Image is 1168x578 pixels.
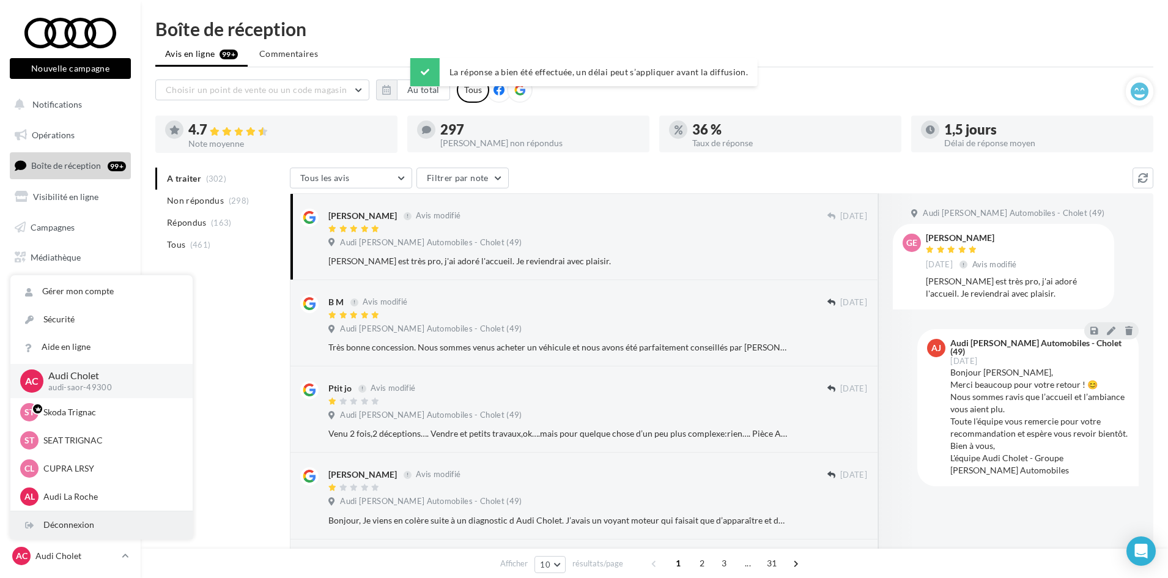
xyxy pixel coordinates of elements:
a: Sécurité [10,306,193,333]
div: 297 [440,123,640,136]
div: Audi [PERSON_NAME] Automobiles - Cholet (49) [950,339,1126,356]
span: Médiathèque [31,252,81,262]
p: Skoda Trignac [43,406,178,418]
div: [PERSON_NAME] [328,210,397,222]
span: Non répondus [167,195,224,207]
button: Au total [376,80,450,100]
div: Bonjour [PERSON_NAME], Merci beaucoup pour votre retour ! 😊 Nous sommes ravis que l’accueil et l’... [950,366,1129,476]
div: Ptit jo [328,382,352,395]
span: Avis modifié [363,297,407,307]
button: 10 [534,556,566,573]
span: Boîte de réception [31,160,101,171]
span: Audi [PERSON_NAME] Automobiles - Cholet (49) [340,324,522,335]
div: 4.7 [188,123,388,137]
div: Taux de réponse [692,139,892,147]
a: Campagnes [7,215,133,240]
div: [PERSON_NAME] est très pro, j'ai adoré l'accueil. Je reviendrai avec plaisir. [926,275,1104,300]
span: AC [25,374,39,388]
span: [DATE] [840,470,867,481]
span: Répondus [167,217,207,229]
a: Visibilité en ligne [7,184,133,210]
span: [DATE] [840,297,867,308]
span: [DATE] [926,259,953,270]
span: [DATE] [840,383,867,395]
button: Filtrer par note [416,168,509,188]
span: 10 [540,560,550,569]
span: 2 [692,554,712,573]
div: B M [328,296,344,308]
div: Déconnexion [10,511,193,539]
a: Opérations [7,122,133,148]
p: SEAT TRIGNAC [43,434,178,446]
span: Audi [PERSON_NAME] Automobiles - Cholet (49) [340,496,522,507]
span: Notifications [32,99,82,109]
span: [DATE] [950,357,977,365]
span: Commentaires [259,48,318,60]
span: Opérations [32,130,75,140]
a: PLV et print personnalisable [7,275,133,311]
div: Note moyenne [188,139,388,148]
div: [PERSON_NAME] non répondus [440,139,640,147]
div: La réponse a bien été effectuée, un délai peut s’appliquer avant la diffusion. [410,58,758,86]
a: Aide en ligne [10,333,193,361]
a: Gérer mon compte [10,278,193,305]
span: Campagnes [31,221,75,232]
span: Avis modifié [972,259,1017,269]
span: Audi [PERSON_NAME] Automobiles - Cholet (49) [923,208,1104,219]
span: AL [24,491,35,503]
div: 1,5 jours [944,123,1144,136]
span: ST [24,406,34,418]
span: AJ [931,342,941,354]
div: Open Intercom Messenger [1126,536,1156,566]
span: Avis modifié [416,211,460,221]
button: Nouvelle campagne [10,58,131,79]
button: Choisir un point de vente ou un code magasin [155,80,369,100]
span: Tous [167,239,185,251]
span: Afficher [500,558,528,569]
a: Médiathèque [7,245,133,270]
span: (461) [190,240,211,250]
p: audi-saor-49300 [48,382,173,393]
a: AC Audi Cholet [10,544,131,568]
div: 36 % [692,123,892,136]
span: résultats/page [572,558,623,569]
div: Très bonne concession. Nous sommes venus acheter un véhicule et nous avons été parfaitement conse... [328,341,788,354]
div: Boîte de réception [155,20,1153,38]
span: ... [738,554,758,573]
span: Visibilité en ligne [33,191,98,202]
span: Avis modifié [371,383,415,393]
div: [PERSON_NAME] [328,469,397,481]
span: GE [906,237,917,249]
a: Boîte de réception99+ [7,152,133,179]
p: Audi La Roche [43,491,178,503]
span: ST [24,434,34,446]
div: Délai de réponse moyen [944,139,1144,147]
span: Choisir un point de vente ou un code magasin [166,84,347,95]
div: 99+ [108,161,126,171]
span: Audi [PERSON_NAME] Automobiles - Cholet (49) [340,410,522,421]
div: [PERSON_NAME] est très pro, j'ai adoré l'accueil. Je reviendrai avec plaisir. [328,255,788,267]
span: (298) [229,196,249,206]
span: CL [24,462,34,475]
button: Au total [397,80,450,100]
div: Venu 2 fois,2 déceptions…. Vendre et petits travaux,ok….mais pour quelque chose d’un peu plus com... [328,428,788,440]
button: Tous les avis [290,168,412,188]
span: Audi [PERSON_NAME] Automobiles - Cholet (49) [340,237,522,248]
span: AC [16,550,28,562]
span: 1 [668,554,688,573]
span: Tous les avis [300,172,350,183]
span: 31 [762,554,782,573]
button: Notifications [7,92,128,117]
span: (163) [211,218,232,228]
span: [DATE] [840,211,867,222]
p: Audi Cholet [35,550,117,562]
p: CUPRA LRSY [43,462,178,475]
div: Bonjour, Je viens en colère suite à un diagnostic d Audi Cholet. J’avais un voyant moteur qui fai... [328,514,788,527]
span: 3 [714,554,734,573]
div: [PERSON_NAME] [926,234,1019,242]
span: Avis modifié [416,470,460,480]
p: Audi Cholet [48,369,173,383]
